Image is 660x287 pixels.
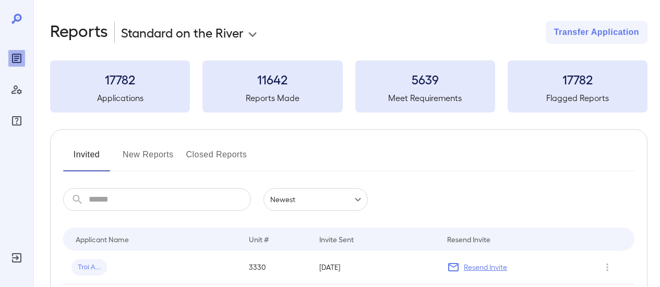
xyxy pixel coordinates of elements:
p: Resend Invite [464,262,507,272]
button: New Reports [123,146,174,171]
td: [DATE] [311,251,439,284]
button: Closed Reports [186,146,247,171]
td: 3330 [241,251,311,284]
h3: 11642 [202,71,342,88]
button: Row Actions [599,259,616,276]
span: Troi A... [71,263,107,272]
div: Unit # [249,233,269,245]
div: Invite Sent [319,233,354,245]
div: Applicant Name [76,233,129,245]
h3: 17782 [50,71,190,88]
h3: 5639 [355,71,495,88]
div: Newest [263,188,368,211]
div: Reports [8,50,25,67]
div: Log Out [8,249,25,266]
h5: Reports Made [202,92,342,104]
h2: Reports [50,21,108,44]
button: Transfer Application [546,21,647,44]
p: Standard on the River [121,24,244,41]
summary: 17782Applications11642Reports Made5639Meet Requirements17782Flagged Reports [50,60,647,113]
h5: Flagged Reports [508,92,647,104]
div: FAQ [8,113,25,129]
button: Invited [63,146,110,171]
h5: Meet Requirements [355,92,495,104]
div: Manage Users [8,81,25,98]
h5: Applications [50,92,190,104]
h3: 17782 [508,71,647,88]
div: Resend Invite [447,233,490,245]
